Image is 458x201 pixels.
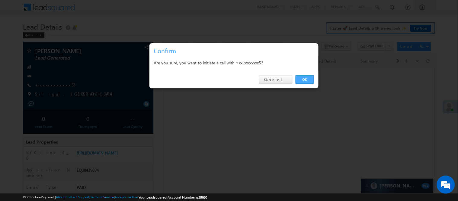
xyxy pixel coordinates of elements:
span: Your Leadsquared Account Number is [139,195,207,199]
span: 39660 [198,195,207,199]
div: Are you sure, you want to initiate a call with +xx-xxxxxxxx53 [154,59,314,66]
a: Contact Support [66,195,89,199]
a: Cancel [259,75,293,84]
h3: Confirm [154,45,316,56]
a: Acceptable Use [115,195,138,199]
a: Terms of Service [90,195,114,199]
a: OK [296,75,314,84]
a: About [56,195,65,199]
span: © 2025 LeadSquared | | | | | [23,194,207,200]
